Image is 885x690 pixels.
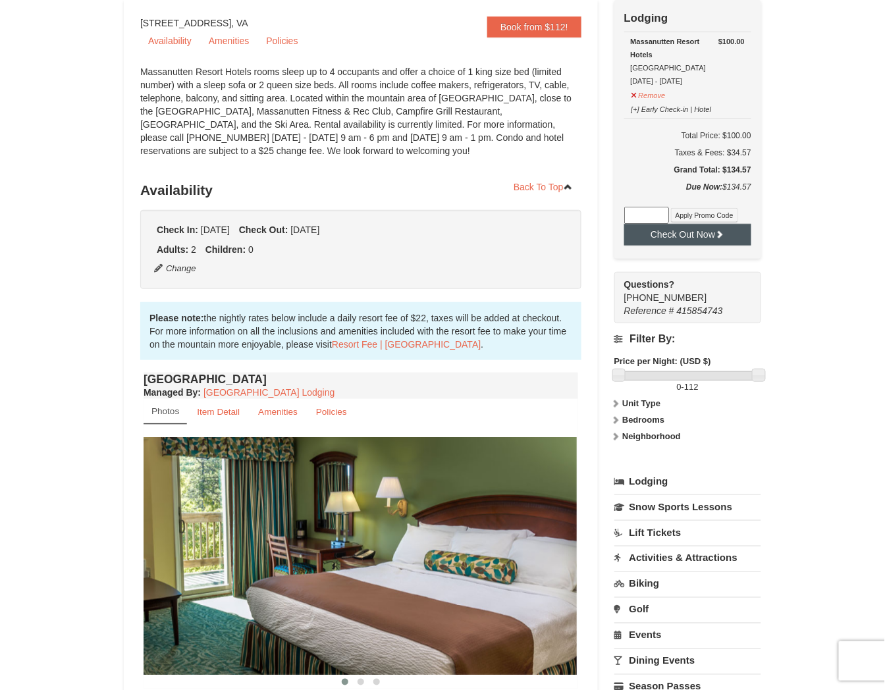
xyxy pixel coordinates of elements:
[144,399,187,425] a: Photos
[149,313,203,323] strong: Please note:
[614,623,761,647] a: Events
[614,356,711,366] strong: Price per Night: (USD $)
[140,302,581,360] div: the nightly rates below include a daily resort fee of $22, taxes will be added at checkout. For m...
[631,38,700,59] strong: Massanutten Resort Hotels
[614,571,761,596] a: Biking
[197,407,240,417] small: Item Detail
[140,177,581,203] h3: Availability
[631,35,745,88] div: [GEOGRAPHIC_DATA] [DATE] - [DATE]
[624,278,737,303] span: [PHONE_NUMBER]
[205,244,246,255] strong: Children:
[316,407,347,417] small: Policies
[624,146,751,159] div: Taxes & Fees: $34.57
[614,381,761,394] label: -
[624,224,751,245] button: Check Out Now
[677,382,682,392] span: 0
[201,31,257,51] a: Amenities
[250,399,306,425] a: Amenities
[144,373,578,386] h4: [GEOGRAPHIC_DATA]
[624,129,751,142] h6: Total Price: $100.00
[624,12,668,24] strong: Lodging
[191,244,196,255] span: 2
[614,546,761,570] a: Activities & Attractions
[631,99,712,116] button: [+] Early Check-in | Hotel
[631,86,666,102] button: Remove
[144,387,198,398] span: Managed By
[614,597,761,622] a: Golf
[308,399,356,425] a: Policies
[624,305,674,316] span: Reference #
[718,35,745,48] strong: $100.00
[157,244,188,255] strong: Adults:
[614,333,761,345] h4: Filter By:
[258,31,306,51] a: Policies
[614,494,761,519] a: Snow Sports Lessons
[239,225,288,235] strong: Check Out:
[624,180,751,207] div: $134.57
[140,65,581,171] div: Massanutten Resort Hotels rooms sleep up to 4 occupants and offer a choice of 1 king size bed (li...
[157,225,198,235] strong: Check In:
[201,225,230,235] span: [DATE]
[144,437,577,674] img: 18876286-36-6bbdb14b.jpg
[140,31,200,51] a: Availability
[151,406,179,416] small: Photos
[622,415,664,425] strong: Bedrooms
[248,244,254,255] span: 0
[624,279,675,290] strong: Questions?
[671,208,738,223] button: Apply Promo Code
[614,469,761,493] a: Lodging
[684,382,699,392] span: 112
[188,399,248,425] a: Item Detail
[290,225,319,235] span: [DATE]
[677,305,723,316] span: 415854743
[622,398,660,408] strong: Unit Type
[332,339,481,350] a: Resort Fee | [GEOGRAPHIC_DATA]
[614,520,761,544] a: Lift Tickets
[487,16,581,38] a: Book from $112!
[144,387,201,398] strong: :
[153,261,197,276] button: Change
[505,177,581,197] a: Back To Top
[614,649,761,673] a: Dining Events
[622,431,681,441] strong: Neighborhood
[686,182,722,192] strong: Due Now:
[258,407,298,417] small: Amenities
[624,163,751,176] h5: Grand Total: $134.57
[203,387,335,398] a: [GEOGRAPHIC_DATA] Lodging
